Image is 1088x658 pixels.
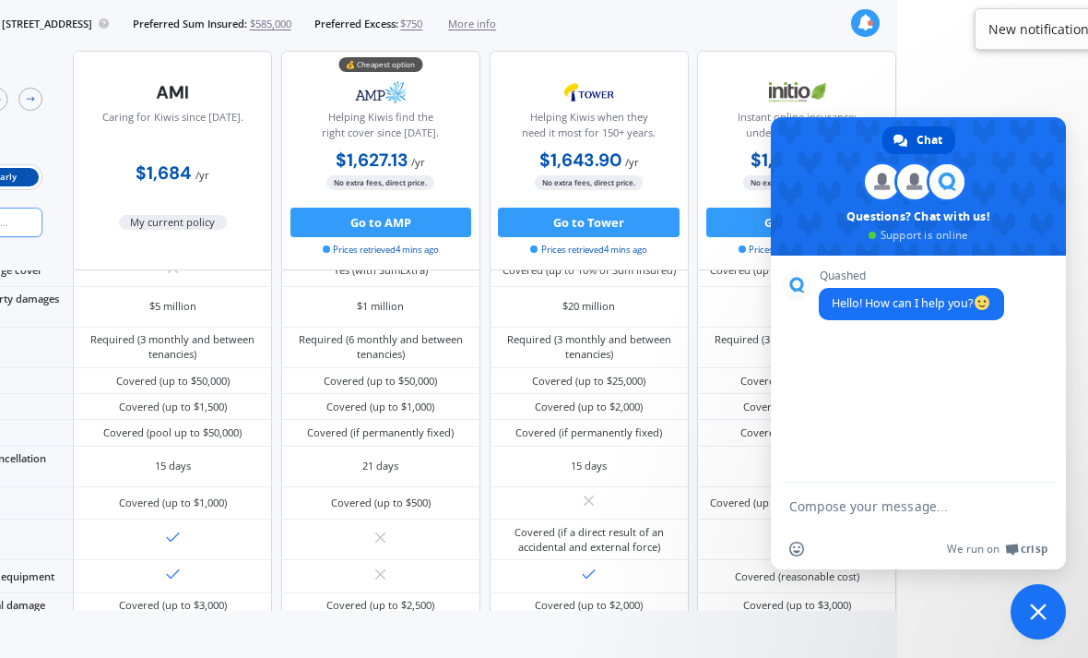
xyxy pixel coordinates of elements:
[250,17,291,31] span: $585,000
[411,155,425,169] span: / yr
[119,496,227,510] div: Covered (up to $1,000)
[332,74,430,111] img: AMP.webp
[743,598,851,613] div: Covered (up to $3,000)
[307,425,454,440] div: Covered (if permanently fixed)
[357,299,404,314] div: $1 million
[498,208,680,237] button: Go to Tower
[819,269,1004,282] span: Quashed
[535,176,643,190] span: No extra fees, direct price.
[535,400,643,414] div: Covered (up to $2,000)
[326,176,434,190] span: No extra fees, direct price.
[338,58,422,73] div: 💰 Cheapest option
[136,162,191,185] b: $1,684
[331,496,431,510] div: Covered (up to $500)
[735,569,859,584] div: Covered (reasonable cost)
[625,155,639,169] span: / yr
[400,17,422,31] span: $750
[708,332,885,362] div: Required (3 monthly and between tenancies)
[116,374,230,389] div: Covered (up to $50,000)
[292,332,469,362] div: Required (6 monthly and between tenancies)
[102,110,243,147] div: Caring for Kiwis since [DATE].
[743,400,851,414] div: Covered (up to $2,500)
[706,208,888,237] button: Go to Initio
[85,332,262,362] div: Required (3 monthly and between tenancies)
[530,244,646,257] span: Prices retrieved 4 mins ago
[562,299,615,314] div: $20 million
[448,17,496,31] span: More info
[789,498,1007,515] textarea: Compose your message...
[748,74,846,111] img: Initio.webp
[119,400,227,414] div: Covered (up to $1,500)
[124,74,222,111] img: AMI-text-1.webp
[324,374,437,389] div: Covered (up to $50,000)
[539,149,622,172] b: $1,643.90
[751,149,826,172] b: $1,784.81
[501,332,678,362] div: Required (3 monthly and between tenancies)
[195,168,209,182] span: / yr
[740,425,854,440] div: Covered (up to $45,000)
[515,425,662,440] div: Covered (if permanently fixed)
[710,496,884,510] div: Covered (up to $1,000 & excess-free)
[535,598,643,613] div: Covered (up to $2,000)
[290,208,472,237] button: Go to AMP
[739,244,855,257] span: Prices retrieved 4 mins ago
[571,459,607,473] div: 15 days
[362,459,398,473] div: 21 days
[326,400,434,414] div: Covered (up to $1,000)
[149,299,196,314] div: $5 million
[917,126,942,154] span: Chat
[501,525,678,555] div: Covered (if a direct result of an accidental and external force)
[710,110,883,147] div: Instant online insurance; underwritten by IAG.
[155,459,191,473] div: 15 days
[947,542,999,556] span: We run on
[789,542,804,556] span: Insert an emoji
[326,598,434,613] div: Covered (up to $2,500)
[119,215,228,230] span: My current policy
[323,244,439,257] span: Prices retrieved 4 mins ago
[882,126,955,154] div: Chat
[832,295,991,311] span: Hello! How can I help you?
[103,425,242,440] div: Covered (pool up to $50,000)
[336,149,408,172] b: $1,627.13
[743,176,851,190] span: No extra fees, direct price.
[740,374,854,389] div: Covered (up to $25,000)
[502,110,675,147] div: Helping Kiwis when they need it most for 150+ years.
[314,17,398,31] span: Preferred Excess:
[1021,542,1047,556] span: Crisp
[133,17,247,31] span: Preferred Sum Insured:
[532,374,645,389] div: Covered (up to $25,000)
[1011,584,1066,640] div: Close chat
[119,598,227,613] div: Covered (up to $3,000)
[540,74,638,111] img: Tower.webp
[294,110,467,147] div: Helping Kiwis find the right cover since [DATE].
[947,542,1047,556] a: We run onCrisp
